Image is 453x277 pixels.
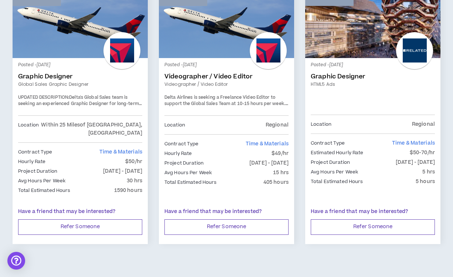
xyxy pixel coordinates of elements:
p: Total Estimated Hours [18,186,71,195]
a: Graphic Designer [311,73,435,80]
p: 30 hrs [127,177,142,185]
div: Open Intercom Messenger [7,252,25,270]
p: Project Duration [18,167,57,175]
a: Global Sales Graphic Designer [18,81,142,88]
p: Avg Hours Per Week [18,177,65,185]
p: Contract Type [18,148,52,156]
p: Contract Type [164,140,199,148]
p: $50/hr [125,158,142,166]
p: Location [311,120,331,128]
p: 15 hrs [273,169,289,177]
p: 5 hrs [422,168,435,176]
p: Hourly Rate [18,158,45,166]
span: Time & Materials [99,148,142,156]
span: Delta's Global Sales team is seeking an experienced Graphic Designer for long-term contract suppo... [18,94,142,133]
p: $50-70/hr [410,149,435,157]
p: $49/hr [272,149,289,158]
p: Posted - [DATE] [164,62,289,68]
p: Regional [266,121,289,129]
p: Project Duration [311,158,350,166]
a: Videographer / Video Editor [164,81,289,88]
span: Time & Materials [246,140,289,148]
p: 405 hours [263,178,289,186]
span: Time & Materials [392,139,435,147]
button: Refer Someone [18,219,142,235]
p: Have a friend that may be interested? [311,208,435,216]
a: Videographer / Video Editor [164,73,289,80]
span: Delta Airlines is seeking a Freelance Video Editor to support the Global Sales Team at 10-15 hour... [164,94,285,107]
p: [DATE] - [DATE] [103,167,142,175]
p: Have a friend that may be interested? [164,208,289,216]
button: Refer Someone [164,219,289,235]
p: Regional [412,120,435,128]
p: 1590 hours [114,186,142,195]
p: Avg Hours Per Week [311,168,358,176]
p: 5 hours [416,178,435,186]
p: Avg Hours Per Week [164,169,212,177]
p: Within 25 Miles of [GEOGRAPHIC_DATA], [GEOGRAPHIC_DATA] [39,121,142,137]
p: Hourly Rate [164,149,192,158]
p: Estimated Hourly Rate [311,149,364,157]
p: Location [18,121,39,137]
p: Contract Type [311,139,345,147]
p: Project Duration [164,159,204,167]
button: Refer Someone [311,219,435,235]
p: Total Estimated Hours [311,178,363,186]
p: Location [164,121,185,129]
p: [DATE] - [DATE] [396,158,435,166]
p: Posted - [DATE] [311,62,435,68]
p: Have a friend that may be interested? [18,208,142,216]
strong: UPDATED DESCRIPTION: [18,94,69,101]
p: Posted - [DATE] [18,62,142,68]
a: HTML5 Ads [311,81,435,88]
p: Total Estimated Hours [164,178,217,186]
p: [DATE] - [DATE] [249,159,289,167]
a: Graphic Designer [18,73,142,80]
